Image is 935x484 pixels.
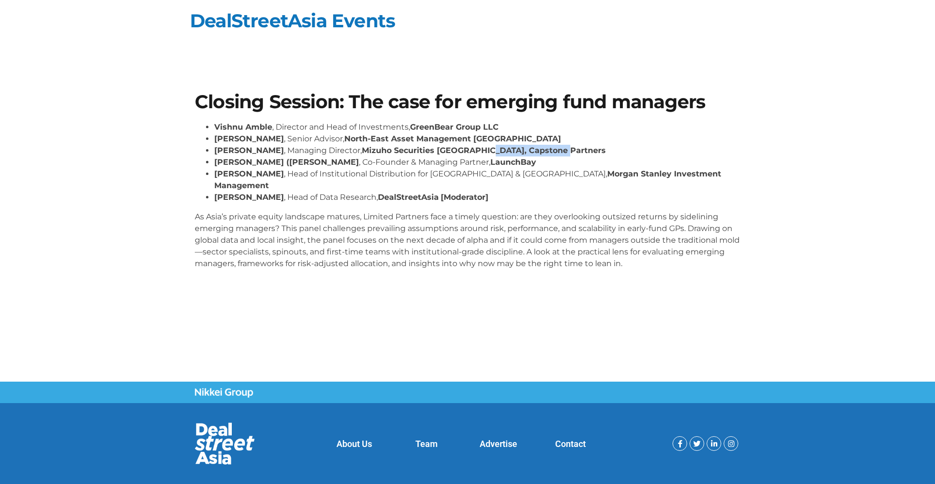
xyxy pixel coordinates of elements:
[490,157,536,167] strong: LaunchBay
[214,156,740,168] li: , Co-Founder & Managing Partner,
[214,134,284,143] strong: [PERSON_NAME]
[214,168,740,192] li: , Head of Institutional Distribution for [GEOGRAPHIC_DATA] & [GEOGRAPHIC_DATA],
[214,121,740,133] li: , Director and Head of Investments,
[214,169,721,190] strong: Morgan Stanley Investment Management
[555,439,586,449] a: Contact
[195,211,740,270] p: As Asia’s private equity landscape matures, Limited Partners face a timely question: are they ove...
[214,122,272,132] strong: Vishnu Amble
[378,193,439,202] strong: DealStreetAsia
[214,192,740,203] li: , Head of Data Research,
[190,9,395,32] a: DealStreetAsia Events
[195,93,740,111] h1: Closing Session: The case for emerging fund managers
[415,439,438,449] a: Team
[195,388,253,398] img: Nikkei Group
[362,146,606,155] strong: Mizuho Securities [GEOGRAPHIC_DATA], Capstone Partners
[214,169,284,178] strong: [PERSON_NAME]
[441,193,488,202] strong: [Moderator]
[214,133,740,145] li: , Senior Advisor,
[480,439,517,449] a: Advertise
[337,439,372,449] a: About Us
[410,122,499,132] strong: GreenBear Group LLC
[344,134,561,143] strong: North-East Asset Management [GEOGRAPHIC_DATA]
[214,157,359,167] strong: [PERSON_NAME] ([PERSON_NAME]
[214,193,284,202] strong: [PERSON_NAME]
[214,146,284,155] strong: [PERSON_NAME]
[214,145,740,156] li: , Managing Director,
